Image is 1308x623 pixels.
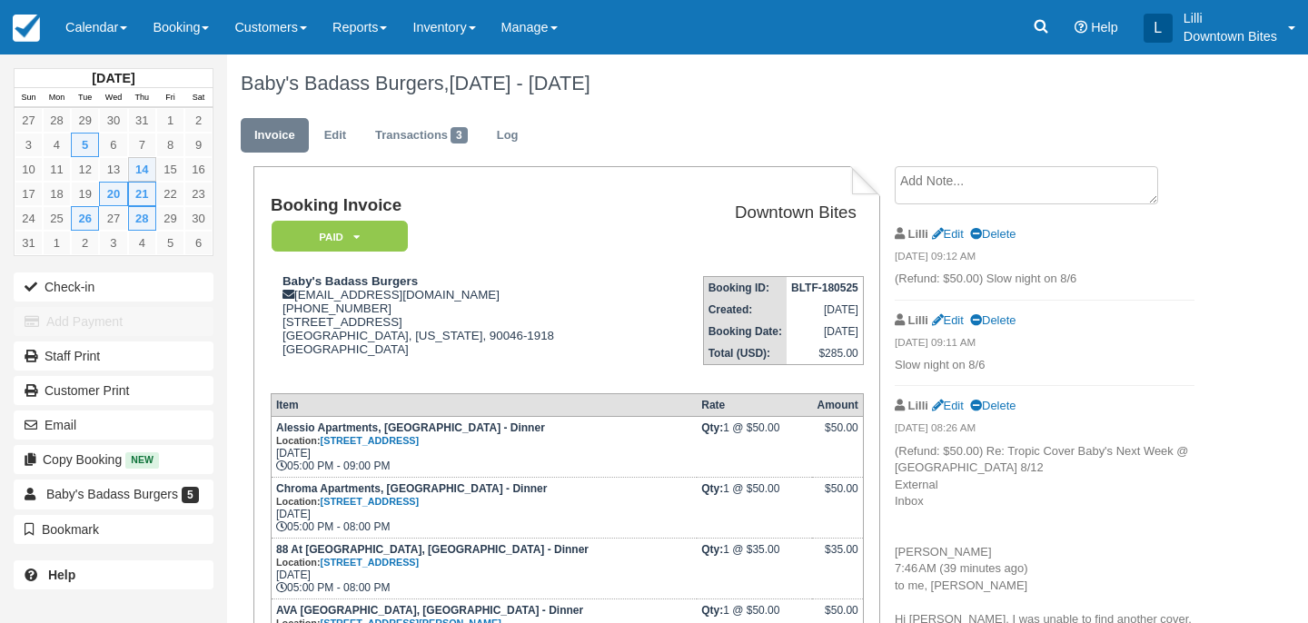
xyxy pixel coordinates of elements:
[71,231,99,255] a: 2
[276,557,419,568] small: Location:
[128,206,156,231] a: 28
[895,249,1194,269] em: [DATE] 09:12 AM
[311,118,360,153] a: Edit
[271,196,649,215] h1: Booking Invoice
[99,231,127,255] a: 3
[970,313,1016,327] a: Delete
[241,73,1194,94] h1: Baby's Badass Burgers,
[703,321,787,342] th: Booking Date:
[276,482,547,508] strong: Chroma Apartments, [GEOGRAPHIC_DATA] - Dinner
[43,88,71,108] th: Mon
[321,557,420,568] a: [STREET_ADDRESS]
[321,435,420,446] a: [STREET_ADDRESS]
[1075,21,1087,34] i: Help
[271,393,697,416] th: Item
[970,227,1016,241] a: Delete
[43,206,71,231] a: 25
[970,399,1016,412] a: Delete
[43,108,71,133] a: 28
[787,321,863,342] td: [DATE]
[812,393,863,416] th: Amount
[908,399,928,412] strong: Lilli
[276,435,419,446] small: Location:
[701,482,723,495] strong: Qty
[128,108,156,133] a: 31
[276,496,419,507] small: Location:
[791,282,858,294] strong: BLTF-180525
[787,342,863,365] td: $285.00
[99,206,127,231] a: 27
[276,421,545,447] strong: Alessio Apartments, [GEOGRAPHIC_DATA] - Dinner
[71,206,99,231] a: 26
[701,604,723,617] strong: Qty
[99,88,127,108] th: Wed
[14,272,213,302] button: Check-in
[184,133,213,157] a: 9
[14,307,213,336] button: Add Payment
[701,543,723,556] strong: Qty
[92,71,134,85] strong: [DATE]
[48,568,75,582] b: Help
[817,482,857,509] div: $50.00
[362,118,481,153] a: Transactions3
[71,108,99,133] a: 29
[128,231,156,255] a: 4
[703,342,787,365] th: Total (USD):
[14,445,213,474] button: Copy Booking New
[1184,9,1277,27] p: Lilli
[1091,20,1118,35] span: Help
[276,543,589,569] strong: 88 At [GEOGRAPHIC_DATA], [GEOGRAPHIC_DATA] - Dinner
[156,231,184,255] a: 5
[99,133,127,157] a: 6
[15,157,43,182] a: 10
[184,182,213,206] a: 23
[817,421,857,449] div: $50.00
[128,88,156,108] th: Thu
[282,274,418,288] strong: Baby's Badass Burgers
[271,538,697,598] td: [DATE] 05:00 PM - 08:00 PM
[156,133,184,157] a: 8
[321,496,420,507] a: [STREET_ADDRESS]
[99,108,127,133] a: 30
[272,221,408,252] em: Paid
[1184,27,1277,45] p: Downtown Bites
[184,108,213,133] a: 2
[14,410,213,440] button: Email
[43,231,71,255] a: 1
[932,313,964,327] a: Edit
[15,206,43,231] a: 24
[271,274,649,379] div: [EMAIL_ADDRESS][DOMAIN_NAME] [PHONE_NUMBER] [STREET_ADDRESS] [GEOGRAPHIC_DATA], [US_STATE], 90046...
[182,487,199,503] span: 5
[895,335,1194,355] em: [DATE] 09:11 AM
[908,227,928,241] strong: Lilli
[128,182,156,206] a: 21
[450,72,590,94] span: [DATE] - [DATE]
[271,416,697,477] td: [DATE] 05:00 PM - 09:00 PM
[895,420,1194,440] em: [DATE] 08:26 AM
[71,88,99,108] th: Tue
[451,127,468,143] span: 3
[184,88,213,108] th: Sat
[184,206,213,231] a: 30
[15,182,43,206] a: 17
[99,157,127,182] a: 13
[697,538,812,598] td: 1 @ $35.00
[14,515,213,544] button: Bookmark
[71,182,99,206] a: 19
[15,108,43,133] a: 27
[932,399,964,412] a: Edit
[817,543,857,570] div: $35.00
[128,157,156,182] a: 14
[14,560,213,589] a: Help
[271,477,697,538] td: [DATE] 05:00 PM - 08:00 PM
[15,88,43,108] th: Sun
[184,157,213,182] a: 16
[697,477,812,538] td: 1 @ $50.00
[43,182,71,206] a: 18
[15,231,43,255] a: 31
[43,157,71,182] a: 11
[156,182,184,206] a: 22
[697,393,812,416] th: Rate
[125,452,159,468] span: New
[43,133,71,157] a: 4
